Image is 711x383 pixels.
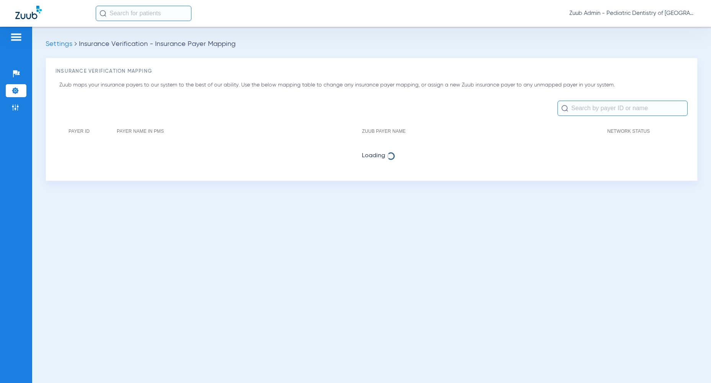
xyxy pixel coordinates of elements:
th: Payer Name in PMS [117,122,362,140]
input: Search by payer ID or name [557,101,688,116]
img: Search Icon [561,105,568,112]
span: Zuub Admin - Pediatric Dentistry of [GEOGRAPHIC_DATA][US_STATE] ([GEOGRAPHIC_DATA]) [569,10,696,17]
th: Network Status [607,122,667,140]
th: Zuub Payer Name [362,122,608,140]
img: Search Icon [100,10,106,17]
img: Zuub Logo [15,6,42,19]
img: hamburger-icon [10,33,22,42]
input: Search for patients [96,6,191,21]
h3: Insurance Verification Mapping [56,68,688,75]
th: Payer ID [59,122,117,140]
span: Settings [46,41,72,47]
p: Zuub maps your insurance payers to our system to the best of our ability. Use the below mapping t... [59,81,688,89]
span: Loading [59,152,688,160]
span: Insurance Verification - Insurance Payer Mapping [79,41,235,47]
